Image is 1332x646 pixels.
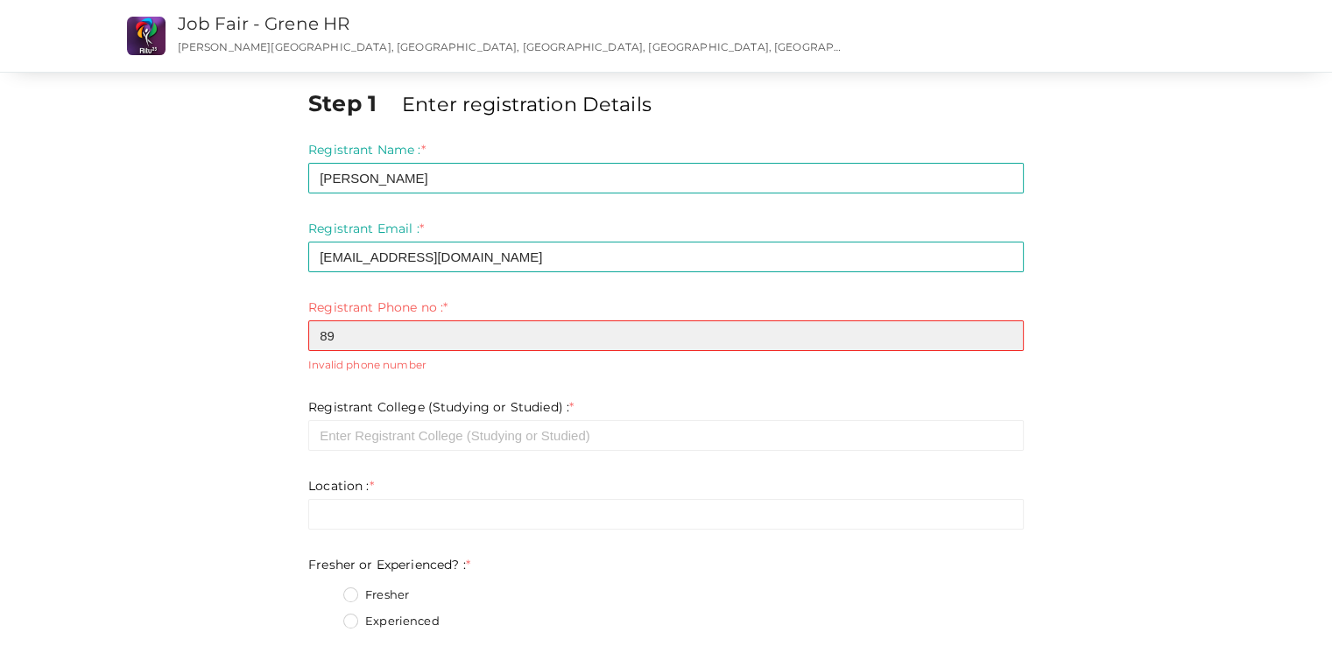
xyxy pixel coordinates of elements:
label: Registrant College (Studying or Studied) : [308,398,574,416]
label: Fresher or Experienced? : [308,556,470,573]
small: Invalid phone number [308,357,1024,372]
img: CS2O7UHK_small.png [127,17,166,55]
label: Step 1 [308,88,398,119]
p: [PERSON_NAME][GEOGRAPHIC_DATA], [GEOGRAPHIC_DATA], [GEOGRAPHIC_DATA], [GEOGRAPHIC_DATA], [GEOGRAP... [178,39,844,54]
a: Job Fair - Grene HR [178,13,350,34]
label: Enter registration Details [402,90,652,118]
label: Location : [308,477,374,495]
label: Registrant Name : [308,141,426,158]
input: Enter registrant email here. [308,242,1024,272]
label: Fresher [343,586,409,604]
label: Registrant Phone no : [308,298,448,316]
label: Experienced [343,613,440,630]
input: Enter Registrant College (Studying or Studied) [308,420,1024,451]
input: Enter registrant phone no here. [308,320,1024,351]
input: Enter registrant name here. [308,163,1024,193]
label: Registrant Email : [308,220,424,237]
